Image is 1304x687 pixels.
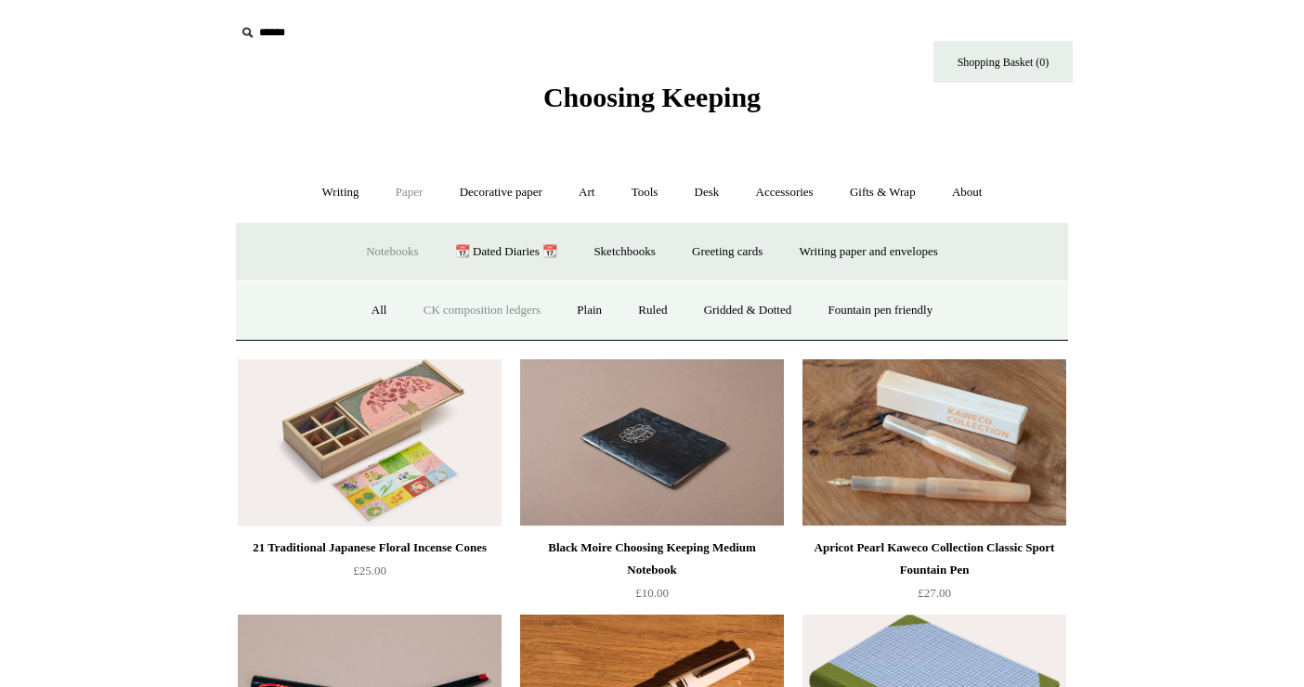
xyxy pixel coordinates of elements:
[577,227,672,277] a: Sketchbooks
[349,227,435,277] a: Notebooks
[635,586,669,600] span: £10.00
[407,286,557,335] a: CK composition ledgers
[675,227,779,277] a: Greeting cards
[520,359,784,526] a: Black Moire Choosing Keeping Medium Notebook Black Moire Choosing Keeping Medium Notebook
[306,168,376,217] a: Writing
[355,286,404,335] a: All
[807,537,1062,581] div: Apricot Pearl Kaweco Collection Classic Sport Fountain Pen
[802,359,1066,526] img: Apricot Pearl Kaweco Collection Classic Sport Fountain Pen
[238,359,502,526] img: 21 Traditional Japanese Floral Incense Cones
[379,168,440,217] a: Paper
[443,168,559,217] a: Decorative paper
[678,168,737,217] a: Desk
[543,97,761,110] a: Choosing Keeping
[525,537,779,581] div: Black Moire Choosing Keeping Medium Notebook
[687,286,809,335] a: Gridded & Dotted
[353,564,386,577] span: £25.00
[560,286,619,335] a: Plain
[802,537,1066,613] a: Apricot Pearl Kaweco Collection Classic Sport Fountain Pen £27.00
[812,286,950,335] a: Fountain pen friendly
[562,168,611,217] a: Art
[739,168,830,217] a: Accessories
[802,359,1066,526] a: Apricot Pearl Kaweco Collection Classic Sport Fountain Pen Apricot Pearl Kaweco Collection Classi...
[242,537,497,559] div: 21 Traditional Japanese Floral Incense Cones
[520,359,784,526] img: Black Moire Choosing Keeping Medium Notebook
[438,227,574,277] a: 📆 Dated Diaries 📆
[935,168,999,217] a: About
[543,82,761,112] span: Choosing Keeping
[238,359,502,526] a: 21 Traditional Japanese Floral Incense Cones 21 Traditional Japanese Floral Incense Cones
[933,41,1073,83] a: Shopping Basket (0)
[238,537,502,613] a: 21 Traditional Japanese Floral Incense Cones £25.00
[783,227,955,277] a: Writing paper and envelopes
[621,286,684,335] a: Ruled
[520,537,784,613] a: Black Moire Choosing Keeping Medium Notebook £10.00
[833,168,932,217] a: Gifts & Wrap
[918,586,951,600] span: £27.00
[615,168,675,217] a: Tools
